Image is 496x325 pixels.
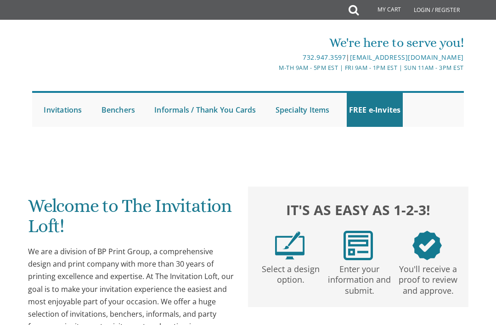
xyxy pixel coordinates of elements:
p: Enter your information and submit. [327,260,392,296]
a: 732.947.3597 [303,53,346,62]
a: My Cart [358,1,407,19]
a: Invitations [41,93,84,127]
a: FREE e-Invites [347,93,403,127]
div: We're here to serve you! [176,34,463,52]
p: Select a design option. [258,260,323,285]
div: | [176,52,463,63]
a: [EMAIL_ADDRESS][DOMAIN_NAME] [350,53,464,62]
div: M-Th 9am - 5pm EST | Fri 9am - 1pm EST | Sun 11am - 3pm EST [176,63,463,73]
img: step1.png [275,231,304,260]
a: Benchers [99,93,138,127]
h2: It's as easy as 1-2-3! [255,200,462,219]
a: Specialty Items [273,93,332,127]
h1: Welcome to The Invitation Loft! [28,196,234,243]
p: You'll receive a proof to review and approve. [395,260,461,296]
img: step2.png [344,231,373,260]
img: step3.png [412,231,442,260]
a: Informals / Thank You Cards [152,93,258,127]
